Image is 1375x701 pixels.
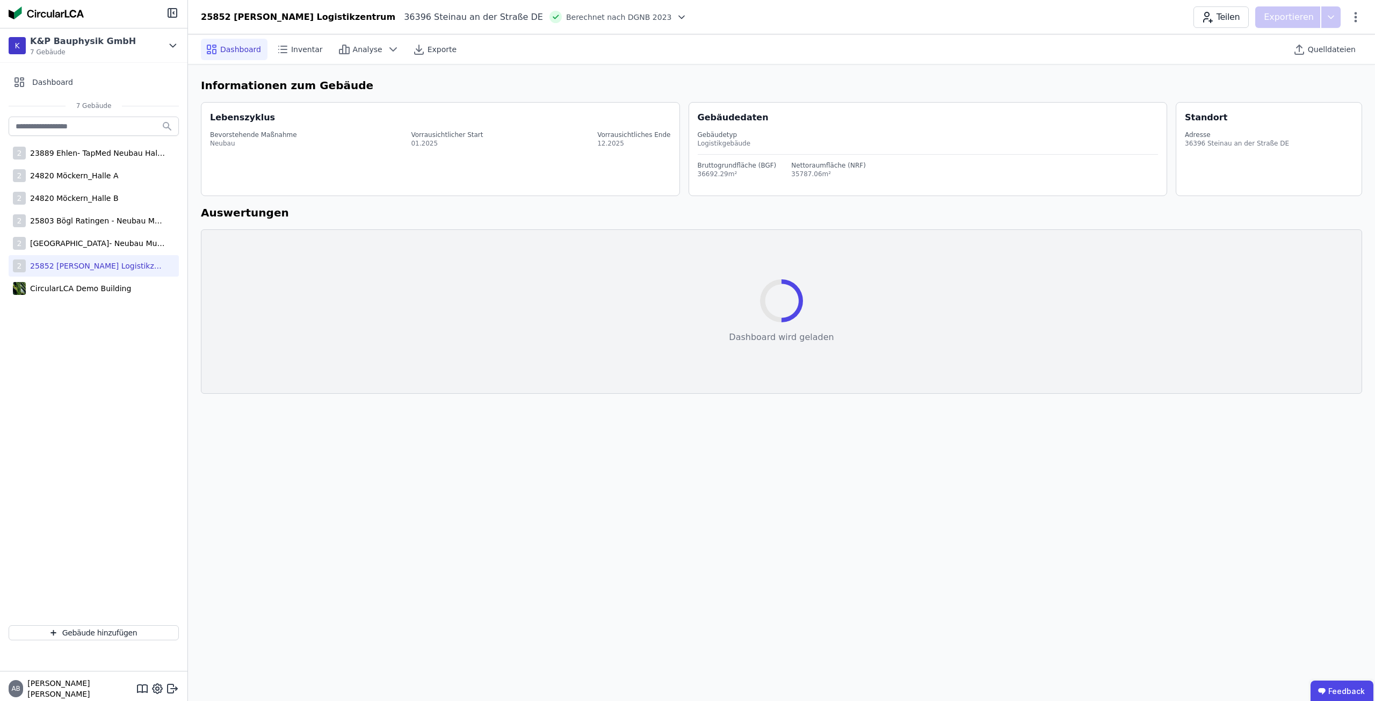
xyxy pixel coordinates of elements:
div: 01.2025 [411,139,483,148]
div: Lebenszyklus [210,111,275,124]
button: Teilen [1193,6,1249,28]
div: 25852 [PERSON_NAME] Logistikzentrum [26,261,165,271]
span: Quelldateien [1308,44,1356,55]
div: Neubau [210,139,297,148]
div: 36396 Steinau an der Straße DE [1185,139,1289,148]
img: CircularLCA Demo Building [13,280,26,297]
h6: Informationen zum Gebäude [201,77,1362,93]
div: 25803 Bögl Ratingen - Neubau Multi-User Center [26,215,165,226]
div: Logistikgebäude [698,139,1159,148]
div: 36692.29m² [698,170,777,178]
span: 7 Gebäude [30,48,136,56]
div: 2 [13,169,26,182]
div: Gebäudedaten [698,111,1167,124]
div: 24820 Möckern_Halle A [26,170,118,181]
div: Nettoraumfläche (NRF) [791,161,866,170]
div: 2 [13,237,26,250]
div: CircularLCA Demo Building [26,283,131,294]
div: Gebäudetyp [698,131,1159,139]
div: 2 [13,192,26,205]
span: Analyse [353,44,382,55]
span: AB [11,685,20,692]
div: [GEOGRAPHIC_DATA]- Neubau Multi-User Center [26,238,165,249]
span: Exporte [428,44,457,55]
div: 25852 [PERSON_NAME] Logistikzentrum [201,11,395,24]
div: Dashboard wird geladen [729,331,834,344]
span: Inventar [291,44,323,55]
div: 2 [13,214,26,227]
div: 12.2025 [597,139,670,148]
button: Gebäude hinzufügen [9,625,179,640]
span: [PERSON_NAME] [PERSON_NAME] [23,678,136,699]
div: Bruttogrundfläche (BGF) [698,161,777,170]
div: 36396 Steinau an der Straße DE [395,11,543,24]
div: Vorrausichtliches Ende [597,131,670,139]
div: 23889 Ehlen- TapMed Neubau Halle 2 [26,148,165,158]
div: Bevorstehende Maßnahme [210,131,297,139]
div: Adresse [1185,131,1289,139]
div: 35787.06m² [791,170,866,178]
span: Berechnet nach DGNB 2023 [566,12,672,23]
img: Concular [9,6,84,19]
p: Exportieren [1264,11,1316,24]
div: 2 [13,147,26,160]
span: Dashboard [220,44,261,55]
div: Vorrausichtlicher Start [411,131,483,139]
h6: Auswertungen [201,205,1362,221]
span: Dashboard [32,77,73,88]
div: 24820 Möckern_Halle B [26,193,119,204]
div: Standort [1185,111,1227,124]
div: K [9,37,26,54]
div: 2 [13,259,26,272]
div: K&P Bauphysik GmbH [30,35,136,48]
span: 7 Gebäude [66,102,122,110]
